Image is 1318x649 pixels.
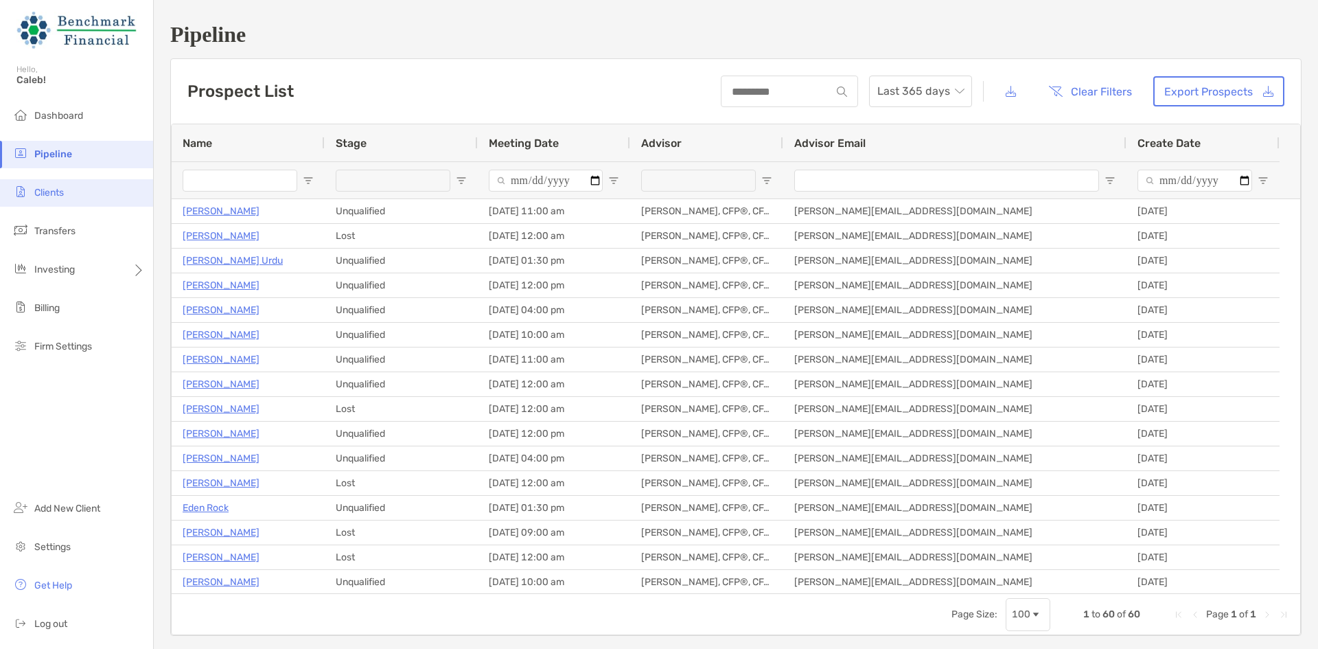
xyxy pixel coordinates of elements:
[325,496,478,520] div: Unqualified
[183,549,259,566] p: [PERSON_NAME]
[1117,608,1126,620] span: of
[630,372,783,396] div: [PERSON_NAME], CFP®, CFA®, MSF
[1278,609,1289,620] div: Last Page
[877,76,964,106] span: Last 365 days
[183,450,259,467] a: [PERSON_NAME]
[1102,608,1115,620] span: 60
[783,273,1126,297] div: [PERSON_NAME][EMAIL_ADDRESS][DOMAIN_NAME]
[183,301,259,319] a: [PERSON_NAME]
[325,199,478,223] div: Unqualified
[630,348,783,372] div: [PERSON_NAME], CFP®, CFA®, MSF
[478,446,630,470] div: [DATE] 04:00 pm
[303,175,314,186] button: Open Filter Menu
[630,496,783,520] div: [PERSON_NAME], CFP®, CFA®, MSF
[1126,521,1280,545] div: [DATE]
[183,137,212,150] span: Name
[183,524,259,541] p: [PERSON_NAME]
[16,5,137,55] img: Zoe Logo
[630,249,783,273] div: [PERSON_NAME], CFP®, CFA®, MSF
[1126,422,1280,446] div: [DATE]
[12,145,29,161] img: pipeline icon
[34,341,92,352] span: Firm Settings
[478,496,630,520] div: [DATE] 01:30 pm
[630,521,783,545] div: [PERSON_NAME], CFP®, CFA®, MSF
[478,397,630,421] div: [DATE] 12:00 am
[34,580,72,591] span: Get Help
[630,224,783,248] div: [PERSON_NAME], CFP®, CFA®, MSF
[630,570,783,594] div: [PERSON_NAME], CFP®, CFA®, MSF
[1206,608,1229,620] span: Page
[1126,471,1280,495] div: [DATE]
[1126,372,1280,396] div: [DATE]
[183,573,259,591] p: [PERSON_NAME]
[630,298,783,322] div: [PERSON_NAME], CFP®, CFA®, MSF
[325,372,478,396] div: Unqualified
[478,372,630,396] div: [DATE] 12:00 am
[183,499,229,516] a: Eden Rock
[34,503,100,514] span: Add New Client
[183,425,259,442] a: [PERSON_NAME]
[489,170,603,192] input: Meeting Date Filter Input
[478,249,630,273] div: [DATE] 01:30 pm
[1091,608,1100,620] span: to
[783,521,1126,545] div: [PERSON_NAME][EMAIL_ADDRESS][DOMAIN_NAME]
[34,541,71,553] span: Settings
[783,298,1126,322] div: [PERSON_NAME][EMAIL_ADDRESS][DOMAIN_NAME]
[183,227,259,244] a: [PERSON_NAME]
[783,496,1126,520] div: [PERSON_NAME][EMAIL_ADDRESS][DOMAIN_NAME]
[170,22,1302,47] h1: Pipeline
[630,273,783,297] div: [PERSON_NAME], CFP®, CFA®, MSF
[478,570,630,594] div: [DATE] 10:00 am
[1231,608,1237,620] span: 1
[1128,608,1140,620] span: 60
[12,538,29,554] img: settings icon
[325,273,478,297] div: Unqualified
[12,576,29,593] img: get-help icon
[183,400,259,418] a: [PERSON_NAME]
[783,323,1126,347] div: [PERSON_NAME][EMAIL_ADDRESS][DOMAIN_NAME]
[325,348,478,372] div: Unqualified
[783,199,1126,223] div: [PERSON_NAME][EMAIL_ADDRESS][DOMAIN_NAME]
[478,422,630,446] div: [DATE] 12:00 pm
[1105,175,1115,186] button: Open Filter Menu
[325,446,478,470] div: Unqualified
[489,137,559,150] span: Meeting Date
[325,397,478,421] div: Lost
[325,298,478,322] div: Unqualified
[1153,76,1284,106] a: Export Prospects
[630,323,783,347] div: [PERSON_NAME], CFP®, CFA®, MSF
[325,249,478,273] div: Unqualified
[183,376,259,393] a: [PERSON_NAME]
[1126,570,1280,594] div: [DATE]
[336,137,367,150] span: Stage
[325,323,478,347] div: Unqualified
[34,302,60,314] span: Billing
[1038,76,1142,106] button: Clear Filters
[1126,496,1280,520] div: [DATE]
[630,446,783,470] div: [PERSON_NAME], CFP®, CFA®, MSF
[783,471,1126,495] div: [PERSON_NAME][EMAIL_ADDRESS][DOMAIN_NAME]
[12,260,29,277] img: investing icon
[183,277,259,294] a: [PERSON_NAME]
[478,273,630,297] div: [DATE] 12:00 pm
[34,187,64,198] span: Clients
[783,446,1126,470] div: [PERSON_NAME][EMAIL_ADDRESS][DOMAIN_NAME]
[478,224,630,248] div: [DATE] 12:00 am
[183,326,259,343] a: [PERSON_NAME]
[34,148,72,160] span: Pipeline
[12,183,29,200] img: clients icon
[183,203,259,220] p: [PERSON_NAME]
[1173,609,1184,620] div: First Page
[456,175,467,186] button: Open Filter Menu
[34,225,76,237] span: Transfers
[183,252,283,269] a: [PERSON_NAME] Urdu
[837,87,847,97] img: input icon
[1006,598,1050,631] div: Page Size
[794,170,1099,192] input: Advisor Email Filter Input
[608,175,619,186] button: Open Filter Menu
[1126,446,1280,470] div: [DATE]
